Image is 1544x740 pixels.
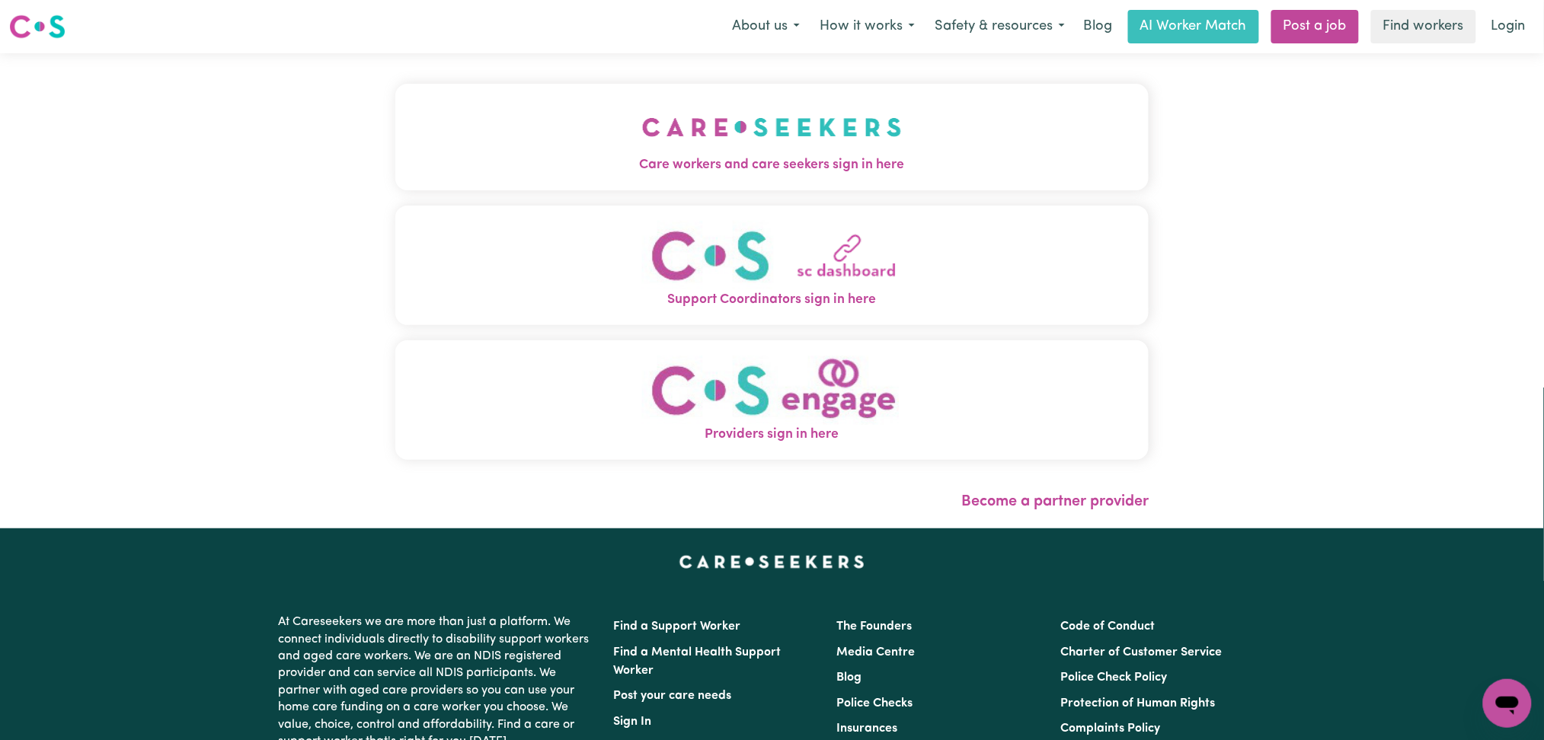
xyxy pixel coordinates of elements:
a: Charter of Customer Service [1060,646,1222,659]
a: AI Worker Match [1128,10,1259,43]
a: Blog [1075,10,1122,43]
a: Find a Mental Health Support Worker [614,646,782,677]
a: Insurances [837,722,898,735]
a: Police Checks [837,697,913,710]
a: Sign In [614,716,652,728]
button: Support Coordinators sign in here [395,206,1149,325]
a: Careseekers logo [9,9,66,44]
a: Find a Support Worker [614,620,741,633]
button: How it works [810,11,925,43]
a: Media Centre [837,646,916,659]
a: Code of Conduct [1060,620,1155,633]
a: Careseekers home page [679,556,865,568]
span: Support Coordinators sign in here [395,290,1149,310]
iframe: Button to launch messaging window [1483,679,1532,728]
a: Protection of Human Rights [1060,697,1215,710]
a: Blog [837,671,862,684]
a: Complaints Policy [1060,722,1160,735]
button: Providers sign in here [395,340,1149,460]
a: Find workers [1371,10,1476,43]
span: Care workers and care seekers sign in here [395,155,1149,175]
span: Providers sign in here [395,425,1149,445]
a: The Founders [837,620,913,633]
a: Police Check Policy [1060,671,1167,684]
button: Safety & resources [925,11,1075,43]
button: Care workers and care seekers sign in here [395,84,1149,190]
button: About us [722,11,810,43]
a: Post a job [1271,10,1359,43]
a: Become a partner provider [961,494,1149,509]
a: Login [1482,10,1535,43]
img: Careseekers logo [9,13,66,40]
a: Post your care needs [614,690,732,702]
